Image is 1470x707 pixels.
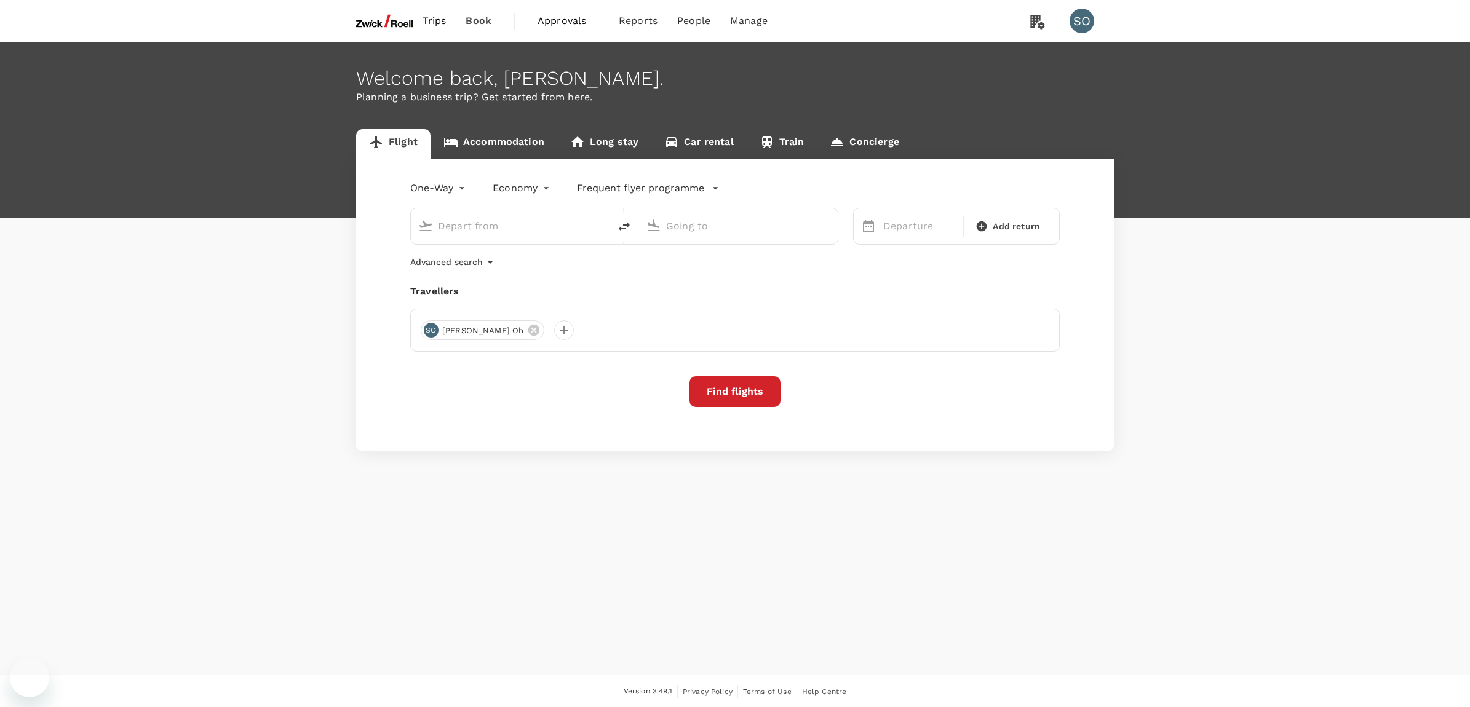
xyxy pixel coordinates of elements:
a: Car rental [651,129,747,159]
span: Reports [619,14,658,28]
div: Economy [493,178,552,198]
button: Find flights [689,376,781,407]
a: Accommodation [431,129,557,159]
span: Help Centre [802,687,847,696]
span: Privacy Policy [683,687,733,696]
a: Help Centre [802,685,847,698]
p: Frequent flyer programme [577,181,704,196]
input: Going to [666,216,812,235]
a: Long stay [557,129,651,159]
img: ZwickRoell Pte. Ltd. [356,7,413,34]
div: Welcome back , [PERSON_NAME] . [356,67,1114,90]
iframe: Button to launch messaging window [10,658,49,697]
button: Open [601,224,603,227]
div: One-Way [410,178,468,198]
a: Flight [356,129,431,159]
div: Travellers [410,284,1060,299]
span: Book [466,14,491,28]
span: Add return [993,220,1040,233]
span: Trips [423,14,447,28]
button: delete [610,212,639,242]
span: Version 3.49.1 [624,685,672,698]
div: SO[PERSON_NAME] Oh [421,320,544,340]
button: Advanced search [410,255,498,269]
p: Departure [883,219,956,234]
p: Planning a business trip? Get started from here. [356,90,1114,105]
input: Depart from [438,216,584,235]
button: Open [829,224,832,227]
a: Privacy Policy [683,685,733,698]
div: SO [1070,9,1094,33]
span: Approvals [538,14,599,28]
p: Advanced search [410,256,483,268]
span: Terms of Use [743,687,792,696]
div: SO [424,323,439,338]
span: Manage [730,14,768,28]
a: Concierge [817,129,912,159]
a: Train [747,129,817,159]
span: [PERSON_NAME] Oh [435,325,531,337]
button: Frequent flyer programme [577,181,719,196]
span: People [677,14,710,28]
a: Terms of Use [743,685,792,698]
